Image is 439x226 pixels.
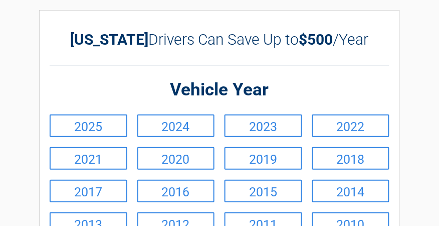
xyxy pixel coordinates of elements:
[225,180,302,202] a: 2015
[137,180,215,202] a: 2016
[50,31,389,48] h2: Drivers Can Save Up to /Year
[312,115,390,137] a: 2022
[71,31,149,48] b: [US_STATE]
[312,180,390,202] a: 2014
[50,78,389,102] h2: Vehicle Year
[225,147,302,170] a: 2019
[50,115,127,137] a: 2025
[225,115,302,137] a: 2023
[299,31,333,48] b: $500
[50,180,127,202] a: 2017
[312,147,390,170] a: 2018
[137,147,215,170] a: 2020
[137,115,215,137] a: 2024
[50,147,127,170] a: 2021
